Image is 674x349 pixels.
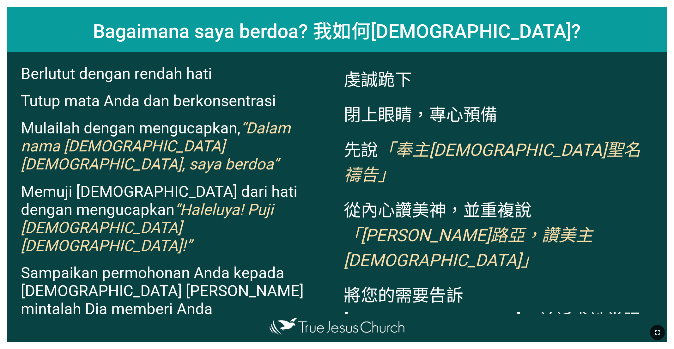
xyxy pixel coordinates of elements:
[21,201,273,255] em: “Haleluya! Puji [DEMOGRAPHIC_DATA] [DEMOGRAPHIC_DATA]!”
[21,92,330,110] p: Tutup mata Anda dan berkonsentrasi
[7,7,667,52] h1: Bagaimana saya berdoa? 我如何[DEMOGRAPHIC_DATA]?
[21,119,330,173] p: Mulailah dengan mengucapkan,
[344,101,653,126] p: 閉上眼睛，專心預備
[344,140,641,185] em: 「奉主[DEMOGRAPHIC_DATA]聖名禱告」
[21,264,330,336] p: Sampaikan permohonan Anda kepada [DEMOGRAPHIC_DATA] [PERSON_NAME] mintalah Dia memberi Anda [DEMO...
[344,196,653,271] p: 從內心讚美神，並重複說
[344,136,653,186] p: 先說
[21,119,290,173] em: “Dalam nama [DEMOGRAPHIC_DATA] [DEMOGRAPHIC_DATA], saya berdoa”
[21,183,330,255] p: Memuji [DEMOGRAPHIC_DATA] dari hati dengan mengucapkan
[344,225,593,270] em: 「[PERSON_NAME]路亞，讚美主[DEMOGRAPHIC_DATA]」
[344,66,653,91] p: 虔誠跪下
[21,65,330,83] p: Berlutut dengan rendah hati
